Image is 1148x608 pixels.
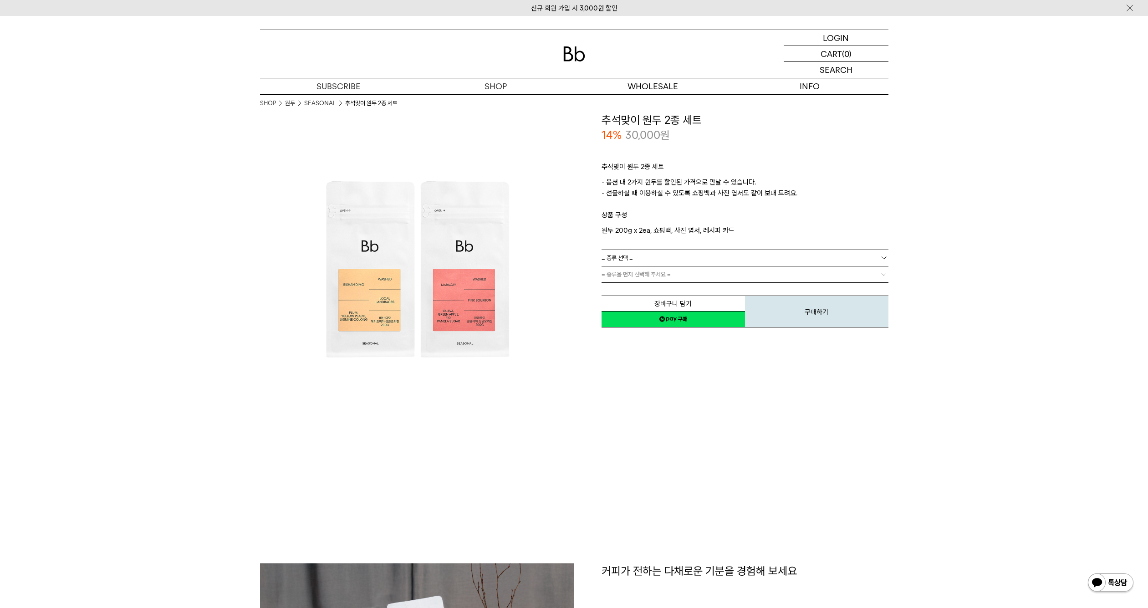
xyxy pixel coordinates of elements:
p: WHOLESALE [574,78,731,94]
p: 원두 200g x 2ea, 쇼핑백, 사진 엽서, 레시피 카드 [602,225,888,236]
p: 14% [602,128,622,143]
a: SHOP [417,78,574,94]
p: 추석맞이 원두 2종 세트 [602,161,888,177]
a: LOGIN [784,30,888,46]
h3: 추석맞이 원두 2종 세트 [602,112,888,128]
img: 카카오톡 채널 1:1 채팅 버튼 [1087,572,1134,594]
a: SHOP [260,99,276,108]
a: SEASONAL [304,99,336,108]
p: SEARCH [820,62,852,78]
li: 추석맞이 원두 2종 세트 [345,99,398,108]
a: 신규 회원 가입 시 3,000원 할인 [531,4,617,12]
p: 상품 구성 [602,209,888,225]
a: 새창 [602,311,745,327]
p: (0) [842,46,852,61]
p: 30,000 [625,128,670,143]
button: 장바구니 담기 [602,296,745,312]
img: 로고 [563,46,585,61]
p: INFO [731,78,888,94]
span: = 종류 선택 = [602,250,633,266]
p: - 옵션 내 2가지 원두를 할인된 가격으로 만날 수 있습니다. - 선물하실 때 이용하실 수 있도록 쇼핑백과 사진 엽서도 같이 보내 드려요. [602,177,888,209]
button: 구매하기 [745,296,888,327]
a: CART (0) [784,46,888,62]
span: = 종류을 먼저 선택해 주세요 = [602,266,671,282]
span: 원 [660,128,670,142]
p: CART [821,46,842,61]
img: 추석맞이 원두 2종 세트 [260,112,574,427]
a: SUBSCRIBE [260,78,417,94]
a: 원두 [285,99,295,108]
p: LOGIN [823,30,849,46]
